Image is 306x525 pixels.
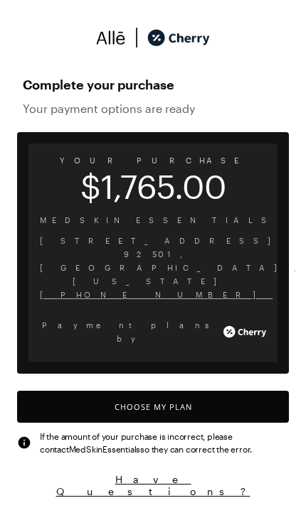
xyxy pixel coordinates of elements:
[17,391,289,423] button: Choose My Plan
[23,73,283,96] span: Complete your purchase
[17,472,289,498] button: Have Questions?
[23,102,283,115] span: Your payment options are ready
[40,288,266,301] span: [PHONE_NUMBER]
[126,27,147,48] img: svg%3e
[96,27,126,48] img: svg%3e
[40,318,221,345] span: Payment plans by
[17,435,31,450] img: svg%3e
[147,27,210,48] img: cherry_black_logo-DrOE_MJI.svg
[28,177,278,196] span: $1,765.00
[40,234,266,288] span: [STREET_ADDRESS] 92501 , [GEOGRAPHIC_DATA] , [US_STATE]
[223,321,266,342] img: cherry_white_logo-JPerc-yG.svg
[28,151,278,170] span: YOUR PURCHASE
[40,430,289,455] span: If the amount of your purchase is incorrect, please contact MedSkinEssentials so they can correct...
[40,213,266,227] span: MedSkinEssentials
